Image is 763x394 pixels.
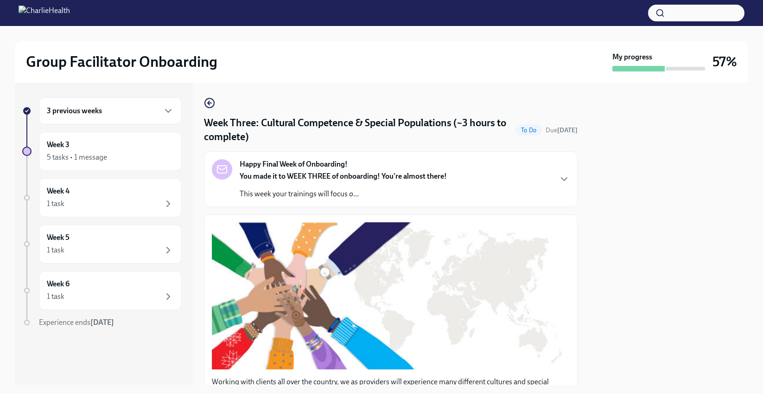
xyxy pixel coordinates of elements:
[22,178,182,217] a: Week 41 task
[47,279,70,289] h6: Week 6
[240,172,447,181] strong: You made it to WEEK THREE of onboarding! You're almost there!
[204,116,512,144] h4: Week Three: Cultural Competence & Special Populations (~3 hours to complete)
[39,97,182,124] div: 3 previous weeks
[712,53,737,70] h3: 57%
[557,126,578,134] strong: [DATE]
[22,271,182,310] a: Week 61 task
[47,291,64,302] div: 1 task
[90,318,114,327] strong: [DATE]
[47,106,102,116] h6: 3 previous weeks
[240,189,447,199] p: This week your trainings will focus o...
[212,222,570,369] button: Zoom image
[19,6,70,20] img: CharlieHealth
[47,140,70,150] h6: Week 3
[47,199,64,209] div: 1 task
[612,52,652,62] strong: My progress
[39,318,114,327] span: Experience ends
[515,127,542,134] span: To Do
[47,152,107,162] div: 5 tasks • 1 message
[47,245,64,255] div: 1 task
[47,233,70,243] h6: Week 5
[240,159,348,169] strong: Happy Final Week of Onboarding!
[22,132,182,171] a: Week 35 tasks • 1 message
[22,225,182,264] a: Week 51 task
[47,186,70,196] h6: Week 4
[546,126,578,135] span: September 8th, 2025 07:00
[546,126,578,134] span: Due
[26,52,217,71] h2: Group Facilitator Onboarding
